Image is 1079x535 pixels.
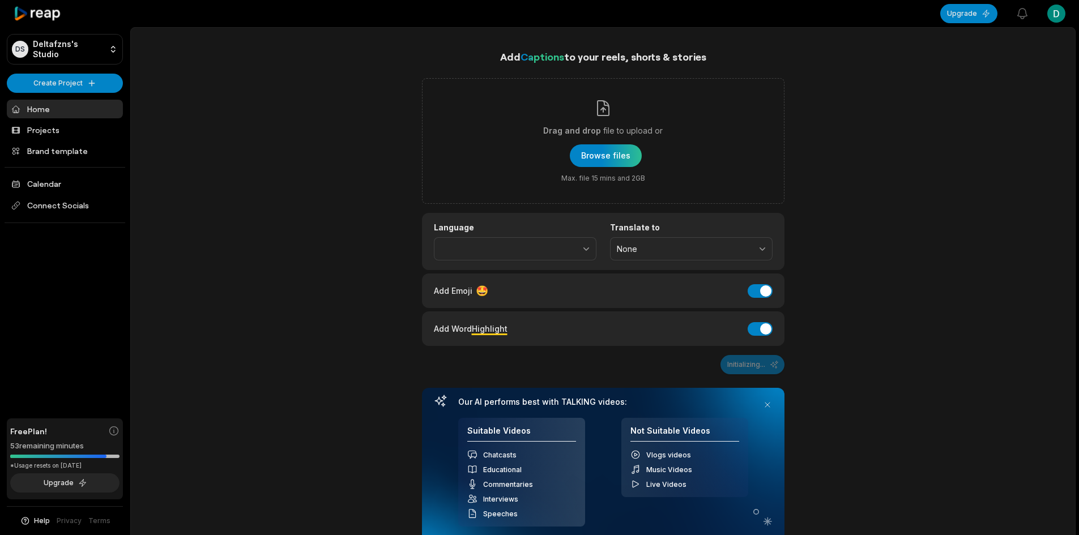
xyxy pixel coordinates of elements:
span: Vlogs videos [646,451,691,459]
button: Upgrade [940,4,997,23]
div: 53 remaining minutes [10,440,120,452]
span: Live Videos [646,480,686,489]
span: Add Emoji [434,285,472,297]
span: Commentaries [483,480,533,489]
span: 🤩 [476,283,488,298]
h4: Not Suitable Videos [630,426,739,442]
span: Max. file 15 mins and 2GB [561,174,645,183]
a: Privacy [57,516,82,526]
span: Chatcasts [483,451,517,459]
a: Brand template [7,142,123,160]
span: Highlight [472,324,507,333]
span: Educational [483,465,522,474]
span: file to upload or [603,124,663,138]
p: Deltafzns's Studio [33,39,104,59]
span: Connect Socials [7,195,123,216]
a: Home [7,100,123,118]
button: Upgrade [10,473,120,493]
div: *Usage resets on [DATE] [10,461,120,470]
label: Language [434,222,596,233]
span: Free Plan! [10,425,47,437]
button: Create Project [7,74,123,93]
span: Captions [521,50,564,63]
div: DS [12,41,28,58]
h1: Add to your reels, shorts & stories [422,49,784,65]
span: Music Videos [646,465,692,474]
div: Add Word [434,321,507,336]
h4: Suitable Videos [467,426,576,442]
button: Help [20,516,50,526]
span: Interviews [483,495,518,503]
a: Calendar [7,174,123,193]
label: Translate to [610,222,773,233]
h3: Our AI performs best with TALKING videos: [458,397,748,407]
span: Help [34,516,50,526]
a: Terms [88,516,110,526]
button: None [610,237,773,261]
button: Drag and dropfile to upload orMax. file 15 mins and 2GB [570,144,642,167]
span: Drag and drop [543,124,601,138]
span: None [617,244,750,254]
a: Projects [7,121,123,139]
span: Speeches [483,510,518,518]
